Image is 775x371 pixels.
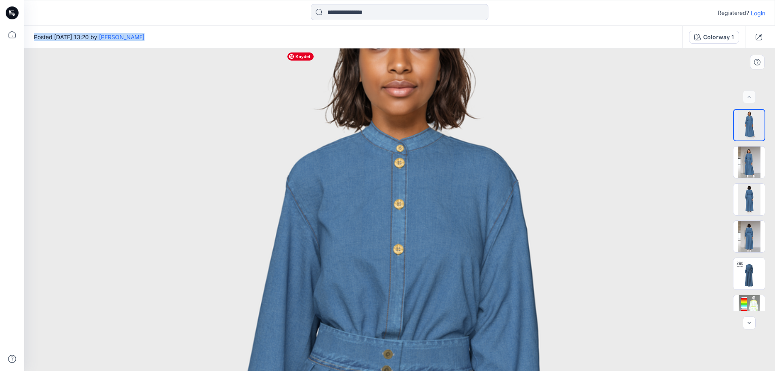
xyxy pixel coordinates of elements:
img: Turntable [733,258,765,289]
div: Colorway 1 [703,33,734,42]
img: Allday Denim Outfit - Back [733,221,765,252]
img: Allday Denim Outfit - Front b [734,110,765,140]
img: front [733,295,765,327]
span: Kaydet [287,52,314,61]
img: Allday Denim Outfit - Back b [733,184,765,215]
p: Registered? [718,8,749,18]
p: Login [751,9,765,17]
button: Colorway 1 [689,31,739,44]
a: [PERSON_NAME] [99,34,145,40]
span: Posted [DATE] 13:20 by [34,33,145,41]
img: Allday Denim Outfit - Front [733,147,765,178]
